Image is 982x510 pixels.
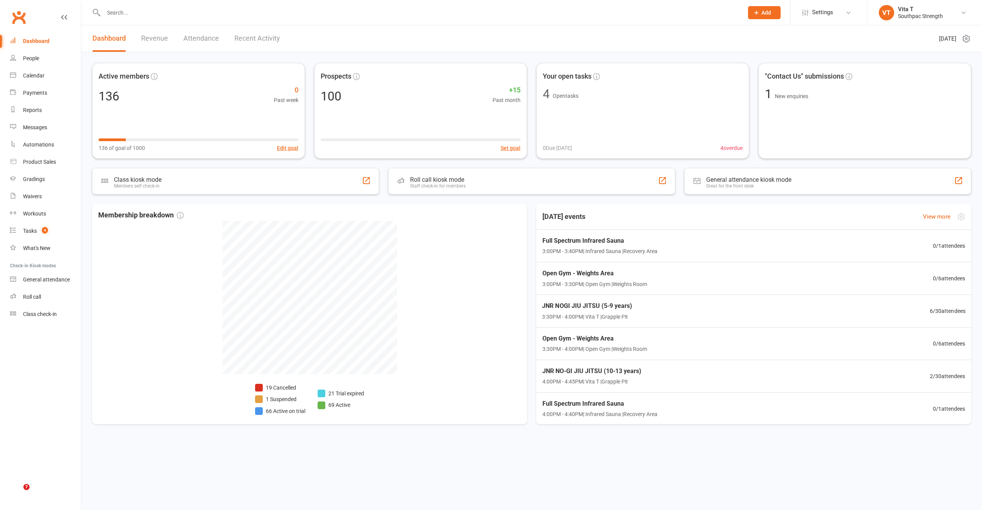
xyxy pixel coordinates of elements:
div: Members self check-in [114,183,161,189]
a: Attendance [183,25,219,52]
span: JNR NOGI JIU JITSU (5-9 years) [542,301,632,311]
h3: [DATE] events [536,210,592,224]
span: 7 [23,484,30,490]
div: Class check-in [23,311,57,317]
span: 0 Due [DATE] [543,144,572,152]
div: People [23,55,39,61]
span: 4:00PM - 4:40PM | Infrared Sauna | Recovery Area [542,410,657,418]
span: Prospects [321,71,351,82]
div: 4 [543,88,550,100]
span: JNR NO-GI JIU JITSU (10-13 years) [542,366,641,376]
span: Membership breakdown [98,210,184,221]
a: Dashboard [10,33,81,50]
button: Edit goal [277,144,298,152]
a: Messages [10,119,81,136]
span: Full Spectrum Infrared Sauna [542,399,657,409]
div: Vita T [898,6,943,13]
div: Class kiosk mode [114,176,161,183]
div: Southpac Strength [898,13,943,20]
span: Your open tasks [543,71,592,82]
a: View more [923,212,951,221]
span: 2 / 30 attendees [930,372,965,380]
a: People [10,50,81,67]
div: Automations [23,141,54,148]
li: 19 Cancelled [255,383,305,392]
span: 136 of goal of 1000 [99,144,145,152]
span: 4:00PM - 4:45PM | Vita T | Grapple Pit [542,377,641,386]
div: Workouts [23,211,46,217]
div: Waivers [23,193,42,199]
span: Past week [274,96,298,104]
a: Reports [10,102,81,119]
div: Payments [23,90,47,96]
span: Open Gym - Weights Area [542,268,647,278]
li: 21 Trial expired [318,389,364,398]
span: 6 / 30 attendees [930,307,965,315]
li: 1 Suspended [255,395,305,403]
button: Set goal [501,144,521,152]
div: Dashboard [23,38,49,44]
a: Waivers [10,188,81,205]
a: Roll call [10,288,81,306]
span: "Contact Us" submissions [765,71,844,82]
a: Calendar [10,67,81,84]
div: Staff check-in for members [410,183,466,189]
a: Gradings [10,171,81,188]
div: Great for the front desk [706,183,791,189]
span: [DATE] [939,34,956,43]
div: Roll call kiosk mode [410,176,466,183]
span: New enquiries [775,93,808,99]
span: 3:30PM - 4:00PM | Vita T | Grapple Pit [542,312,632,321]
span: 4 [42,227,48,234]
span: 0 / 6 attendees [933,274,965,283]
div: What's New [23,245,51,251]
div: Reports [23,107,42,113]
div: 100 [321,90,341,102]
span: Past month [493,96,521,104]
div: General attendance [23,276,70,283]
div: 136 [99,90,119,102]
div: Product Sales [23,159,56,165]
a: General attendance kiosk mode [10,271,81,288]
span: 1 [765,87,775,101]
div: VT [879,5,894,20]
li: 69 Active [318,401,364,409]
span: Add [761,10,771,16]
li: 66 Active on trial [255,407,305,415]
span: Full Spectrum Infrared Sauna [542,236,657,246]
span: 0 / 1 attendees [933,242,965,250]
span: 3:00PM - 3:30PM | Open Gym | Weights Room [542,280,647,288]
div: Calendar [23,72,44,79]
span: 3:30PM - 4:00PM | Open Gym | Weights Room [542,345,647,353]
span: Open tasks [553,93,578,99]
div: Tasks [23,228,37,234]
span: Open Gym - Weights Area [542,334,647,344]
a: Recent Activity [234,25,280,52]
span: 0 [274,85,298,96]
a: Dashboard [92,25,126,52]
span: Active members [99,71,149,82]
span: Settings [812,4,833,21]
span: 3:00PM - 3:40PM | Infrared Sauna | Recovery Area [542,247,657,255]
span: 0 / 6 attendees [933,339,965,348]
span: 0 / 1 attendees [933,405,965,413]
a: Clubworx [9,8,28,27]
div: Roll call [23,294,41,300]
a: Class kiosk mode [10,306,81,323]
iframe: Intercom live chat [8,484,26,502]
span: 4 overdue [720,144,743,152]
a: Payments [10,84,81,102]
input: Search... [101,7,738,18]
button: Add [748,6,781,19]
span: +15 [493,85,521,96]
a: Product Sales [10,153,81,171]
div: Messages [23,124,47,130]
a: Revenue [141,25,168,52]
div: Gradings [23,176,45,182]
div: General attendance kiosk mode [706,176,791,183]
a: Workouts [10,205,81,222]
a: What's New [10,240,81,257]
a: Automations [10,136,81,153]
a: Tasks 4 [10,222,81,240]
